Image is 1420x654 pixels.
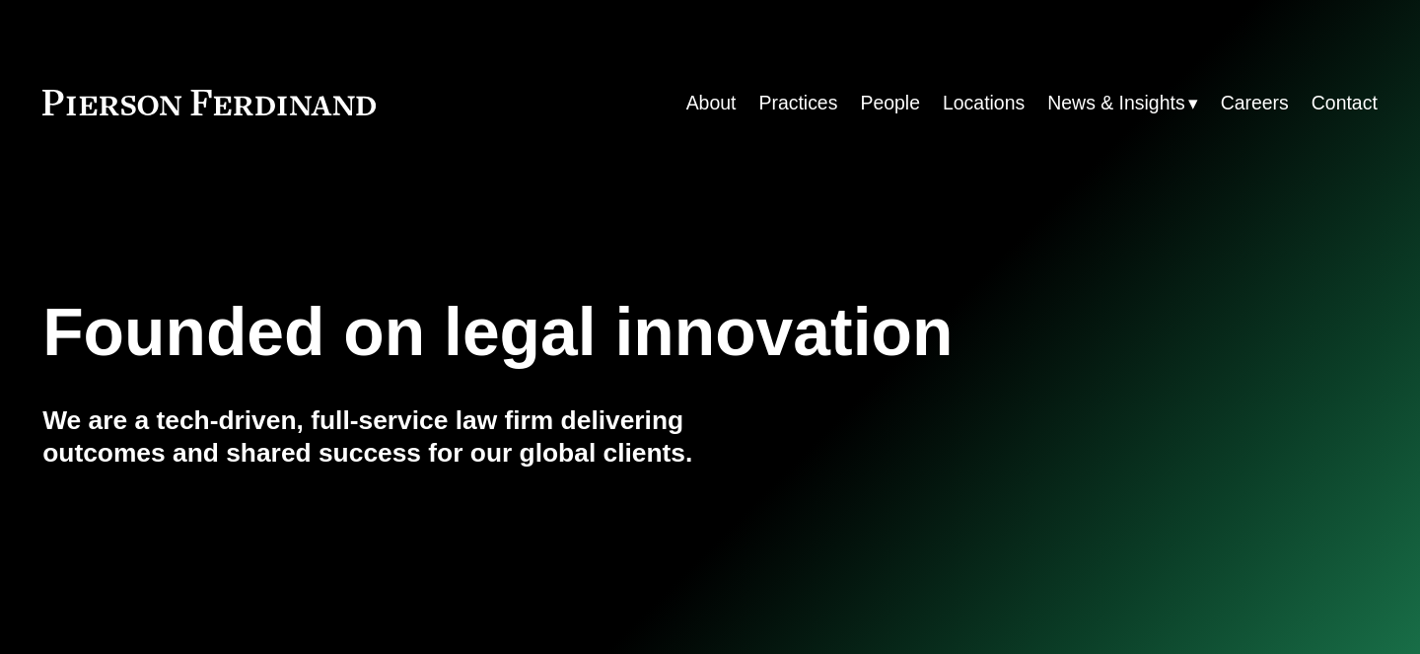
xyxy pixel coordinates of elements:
span: News & Insights [1047,86,1184,120]
a: About [686,84,737,122]
a: folder dropdown [1047,84,1197,122]
a: Practices [758,84,837,122]
a: Locations [943,84,1025,122]
a: People [860,84,920,122]
a: Contact [1312,84,1378,122]
h4: We are a tech-driven, full-service law firm delivering outcomes and shared success for our global... [42,404,710,471]
h1: Founded on legal innovation [42,294,1155,371]
a: Careers [1221,84,1289,122]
